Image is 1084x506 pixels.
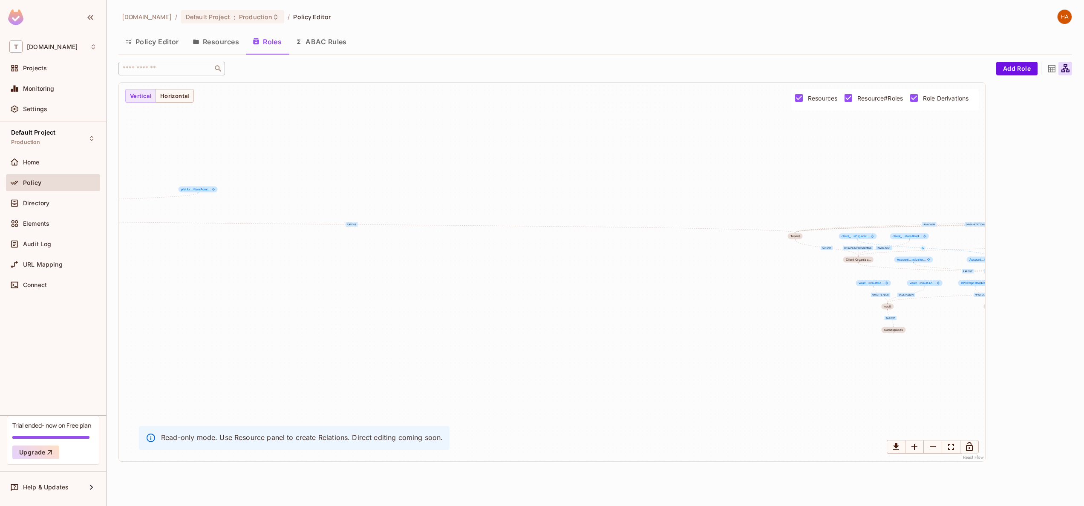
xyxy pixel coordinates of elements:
[846,258,871,262] div: Client Organiza...
[179,187,218,193] span: platform_organization#IamAdmins
[858,240,910,256] g: Edge from client_organization#IamReader to client_organization
[842,235,870,238] span: Organiz...
[996,62,1038,75] button: Add Role
[885,316,897,320] div: parent
[967,281,969,285] span: #
[23,179,41,186] span: Policy
[905,234,907,238] span: #
[890,233,929,239] span: client_organization#IamReader
[922,222,937,227] div: IamAdmin
[288,13,290,21] li: /
[186,31,246,52] button: Resources
[984,258,986,262] span: #
[882,304,894,310] span: vault
[888,287,1078,303] g: Edge from Account to vault
[975,287,989,303] g: Edge from VPC#VpcReader to VPC
[1058,10,1072,24] img: harani.arumalla1@t-mobile.com
[893,235,922,238] span: IamRead...
[858,240,858,256] g: Edge from client_organization#OrganizationAdmins to client_organization
[193,187,195,191] span: #
[884,328,903,332] div: Namespaces
[23,85,55,92] span: Monitoring
[969,258,1002,262] span: IAMAdmi...
[958,280,992,286] span: VPC#VpcReader
[808,94,837,102] span: Resources
[853,234,856,238] span: #
[842,234,856,238] span: client_...
[23,241,51,247] span: Audit Log
[27,43,78,50] span: Workspace: t-mobile.com
[125,89,194,103] div: Small button group
[884,305,891,308] div: vault
[11,139,40,146] span: Production
[790,235,800,238] div: Tenant
[897,258,914,262] span: Account...
[858,263,1078,279] g: Edge from client_organization to Account
[8,9,23,25] img: SReyMgAAAABJRU5ErkJggg==
[12,421,91,429] div: Trial ended- now on Free plan
[893,234,907,238] span: client_...
[788,233,803,239] span: client_root_organization
[11,129,55,136] span: Default Project
[839,233,877,239] span: client_organization#OrganizationAdmins
[23,484,69,491] span: Help & Updates
[288,31,354,52] button: ABAC Rules
[293,13,331,21] span: Policy Editor
[12,446,59,459] button: Upgrade
[843,257,874,263] span: key: client_organization name: Client Organization
[907,280,943,286] span: vault#vaultAdmin
[23,159,40,166] span: Home
[874,287,888,303] g: Edge from vault#vaultReader to vault
[9,40,23,53] span: T
[122,13,172,21] span: the active workspace
[963,455,984,460] a: React Flow attribution
[856,280,891,286] span: vault#vaultReader
[920,281,922,285] span: #
[888,287,925,303] g: Edge from vault#vaultAdmin to vault
[876,246,892,250] div: IamReader
[923,440,942,454] button: Zoom Out
[181,187,195,191] span: platfor...
[923,94,969,102] span: Role Derivations
[346,222,357,227] div: parent
[233,14,236,20] span: :
[897,258,926,262] span: cluster...
[175,13,177,21] li: /
[868,281,871,285] span: #
[871,293,890,297] div: vaultReader
[857,94,903,102] span: Resource#Roles
[23,261,63,268] span: URL Mapping
[962,269,974,273] div: parent
[859,282,884,285] span: vaultRe...
[795,240,858,256] g: Edge from client_root_organization to client_organization
[181,188,210,191] span: IamAdmi...
[156,89,194,103] button: Horizontal
[887,440,905,454] button: Download graph as image
[882,327,906,333] span: namespaces
[894,257,933,263] span: Account#clusterAdmins
[821,246,833,250] div: parent
[914,263,1078,279] g: Edge from Account#clusterAdmins to Account
[888,310,894,326] g: Edge from vault to namespaces
[984,269,1007,273] div: clusterAdmins
[23,106,47,112] span: Settings
[23,220,49,227] span: Elements
[239,13,272,21] span: Production
[911,258,914,262] span: #
[961,282,985,285] span: VpcReader
[246,31,288,52] button: Roles
[984,304,995,310] span: VPC
[843,246,873,250] div: OrganizationAdmins
[887,440,979,454] div: Small button group
[897,293,915,297] div: vaultAdmin
[969,258,986,262] span: Account...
